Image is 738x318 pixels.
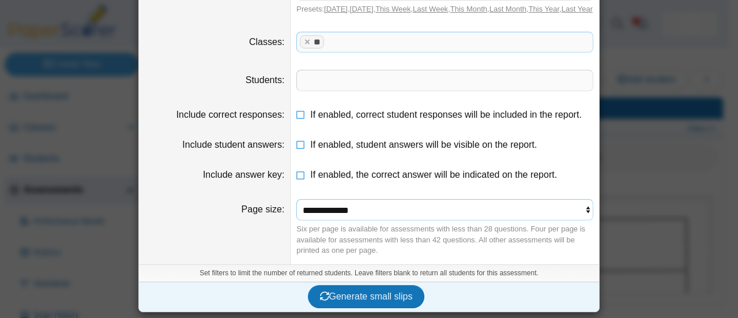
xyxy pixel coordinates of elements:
[413,5,448,13] a: Last Week
[182,140,284,149] label: Include student answers
[246,75,285,85] label: Students
[529,5,560,13] a: This Year
[320,291,413,301] span: Generate small slips
[310,140,537,149] span: If enabled, student answers will be visible on the report.
[302,38,312,46] x: remove tag
[296,224,593,256] div: Six per page is available for assessments with less than 28 questions. Four per page is available...
[310,110,582,119] span: If enabled, correct student responses will be included in the report.
[249,37,284,47] label: Classes
[296,32,593,53] tags: ​
[203,170,284,179] label: Include answer key
[139,264,599,282] div: Set filters to limit the number of returned students. Leave filters blank to return all students ...
[176,110,285,119] label: Include correct responses
[450,5,487,13] a: This Month
[490,5,526,13] a: Last Month
[296,4,593,14] div: Presets: , , , , , , ,
[375,5,411,13] a: This Week
[324,5,348,13] a: [DATE]
[296,70,593,91] tags: ​
[308,285,425,308] button: Generate small slips
[350,5,374,13] a: [DATE]
[242,204,285,214] label: Page size
[562,5,593,13] a: Last Year
[310,170,557,179] span: If enabled, the correct answer will be indicated on the report.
